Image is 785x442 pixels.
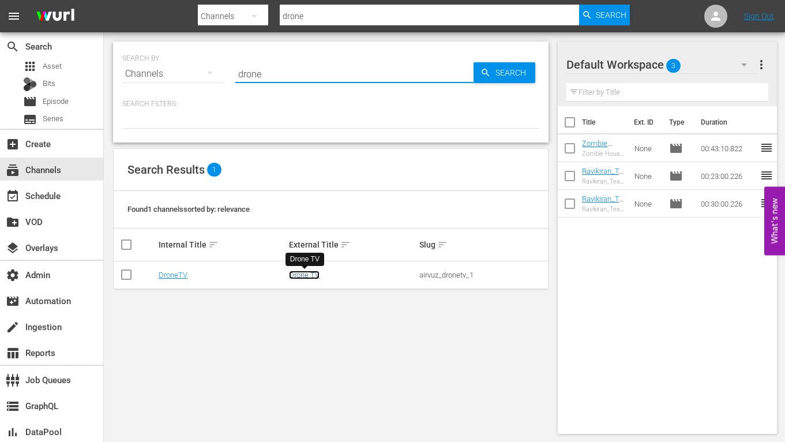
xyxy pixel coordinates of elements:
[43,78,55,89] span: Bits
[43,96,69,107] span: Episode
[159,238,286,252] div: Internal Title
[6,320,20,334] span: Ingestion
[340,239,351,250] span: sort
[437,239,448,250] span: sort
[6,40,20,54] span: Search
[696,162,760,190] td: 00:23:00.226
[582,139,612,182] a: Zombie House Flipping: Ranger Danger
[6,425,20,439] span: DataPool
[669,141,683,155] span: Episode
[696,134,760,162] td: 00:43:10.822
[627,106,662,138] th: Ext. ID
[6,373,20,387] span: Job Queues
[28,3,83,30] img: ans4CAIJ8jUAAAAAAAAAAAAAAAAAAAAAAAAgQb4GAAAAAAAAAAAAAAAAAAAAAAAAJMjXAAAAAAAAAAAAAAAAAAAAAAAAgAT5G...
[43,113,63,125] span: Series
[630,190,664,218] td: None
[6,163,20,177] span: Channels
[474,62,535,83] button: Search
[579,5,630,25] button: Search
[582,178,625,185] div: Ravikiran_Test_Hlsv2_Seg
[127,163,205,177] span: Search Results
[23,113,37,126] span: Series
[760,196,773,210] span: reorder
[696,190,760,218] td: 00:30:00.226
[207,163,221,177] span: 1
[491,62,535,83] span: Search
[582,194,624,229] a: Ravikiran_Test_Hlsv2_Seg_30mins_Duration
[6,215,20,229] span: VOD
[6,189,20,203] span: Schedule
[596,5,626,25] span: Search
[6,294,20,308] span: Automation
[582,205,625,213] div: Ravikiran_Test_Hlsv2_Seg_30mins_Duration
[754,58,768,72] span: more_vert
[208,239,219,250] span: sort
[290,254,320,264] div: Drone TV
[566,48,758,81] div: Default Workspace
[630,134,664,162] td: None
[6,399,20,413] span: GraphQL
[744,12,774,21] a: Sign Out
[7,9,21,23] span: menu
[764,187,785,256] button: Open Feedback Widget
[127,205,250,213] span: Found 1 channels sorted by: relevance
[694,106,763,138] th: Duration
[23,59,37,73] span: Asset
[582,150,625,158] div: Zombie House Flipping: Ranger Danger
[6,268,20,282] span: Admin
[23,77,37,91] div: Bits
[289,271,320,279] a: Drone TV
[760,168,773,182] span: reorder
[6,346,20,360] span: Reports
[630,162,664,190] td: None
[666,54,681,78] span: 3
[419,238,546,252] div: Slug
[760,141,773,155] span: reorder
[754,51,768,78] button: more_vert
[122,58,224,90] div: Channels
[582,167,624,193] a: Ravikiran_Test_Hlsv2_Seg
[582,106,627,138] th: Title
[669,169,683,183] span: Episode
[419,271,546,279] div: airvuz_dronetv_1
[159,271,187,279] a: DroneTV
[122,99,539,109] p: Search Filters:
[289,238,416,252] div: External Title
[43,61,62,72] span: Asset
[23,95,37,108] span: Episode
[6,241,20,255] span: Overlays
[669,197,683,211] span: Episode
[6,137,20,151] span: Create
[662,106,694,138] th: Type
